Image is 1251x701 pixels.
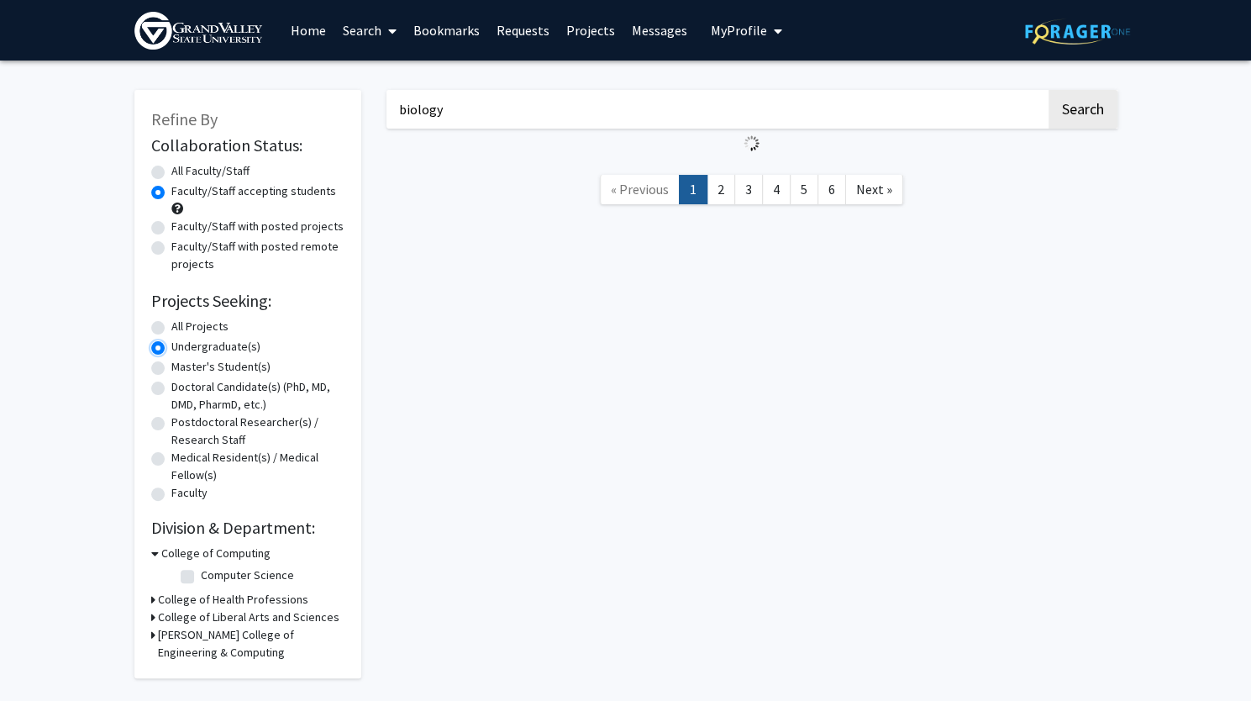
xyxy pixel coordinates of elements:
[158,626,344,661] h3: [PERSON_NAME] College of Engineering & Computing
[623,1,696,60] a: Messages
[611,181,669,198] span: « Previous
[158,591,308,609] h3: College of Health Professions
[134,12,262,50] img: Grand Valley State University Logo
[1025,18,1130,45] img: ForagerOne Logo
[405,1,488,60] a: Bookmarks
[734,175,763,204] a: 3
[558,1,623,60] a: Projects
[171,238,344,273] label: Faculty/Staff with posted remote projects
[151,135,344,155] h2: Collaboration Status:
[282,1,334,60] a: Home
[171,484,208,502] label: Faculty
[171,218,344,235] label: Faculty/Staff with posted projects
[386,158,1117,226] nav: Page navigation
[762,175,791,204] a: 4
[171,414,344,449] label: Postdoctoral Researcher(s) / Research Staff
[158,609,339,626] h3: College of Liberal Arts and Sciences
[334,1,405,60] a: Search
[707,175,735,204] a: 2
[386,90,1046,129] input: Search Keywords
[13,625,71,688] iframe: Chat
[151,518,344,538] h2: Division & Department:
[201,567,294,584] label: Computer Science
[845,175,903,204] a: Next
[711,22,767,39] span: My Profile
[151,108,218,129] span: Refine By
[1049,90,1117,129] button: Search
[171,449,344,484] label: Medical Resident(s) / Medical Fellow(s)
[161,545,271,562] h3: College of Computing
[679,175,707,204] a: 1
[151,291,344,311] h2: Projects Seeking:
[790,175,818,204] a: 5
[856,181,892,198] span: Next »
[171,338,260,356] label: Undergraduate(s)
[817,175,846,204] a: 6
[171,378,344,414] label: Doctoral Candidate(s) (PhD, MD, DMD, PharmD, etc.)
[171,182,336,200] label: Faculty/Staff accepting students
[600,175,680,204] a: Previous Page
[171,162,250,180] label: All Faculty/Staff
[488,1,558,60] a: Requests
[171,318,229,335] label: All Projects
[171,358,271,376] label: Master's Student(s)
[737,129,766,158] img: Loading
